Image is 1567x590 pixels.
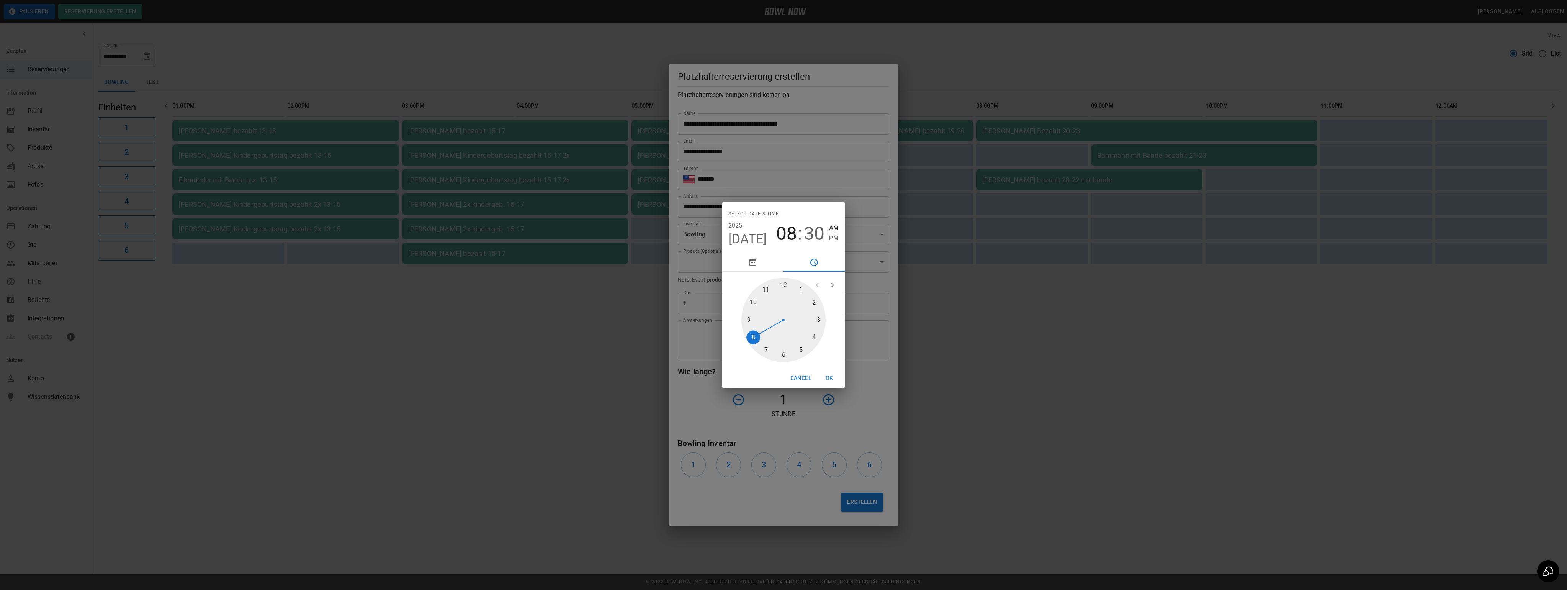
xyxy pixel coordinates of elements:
[804,223,824,244] button: 30
[829,233,839,243] button: PM
[776,223,797,244] button: 08
[817,371,842,385] button: OK
[728,231,767,247] button: [DATE]
[783,253,845,272] button: pick time
[787,371,814,385] button: Cancel
[825,277,840,293] button: open next view
[798,223,802,244] span: :
[829,223,839,233] button: AM
[722,253,783,272] button: pick date
[728,208,779,220] span: Select date & time
[728,220,743,231] button: 2025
